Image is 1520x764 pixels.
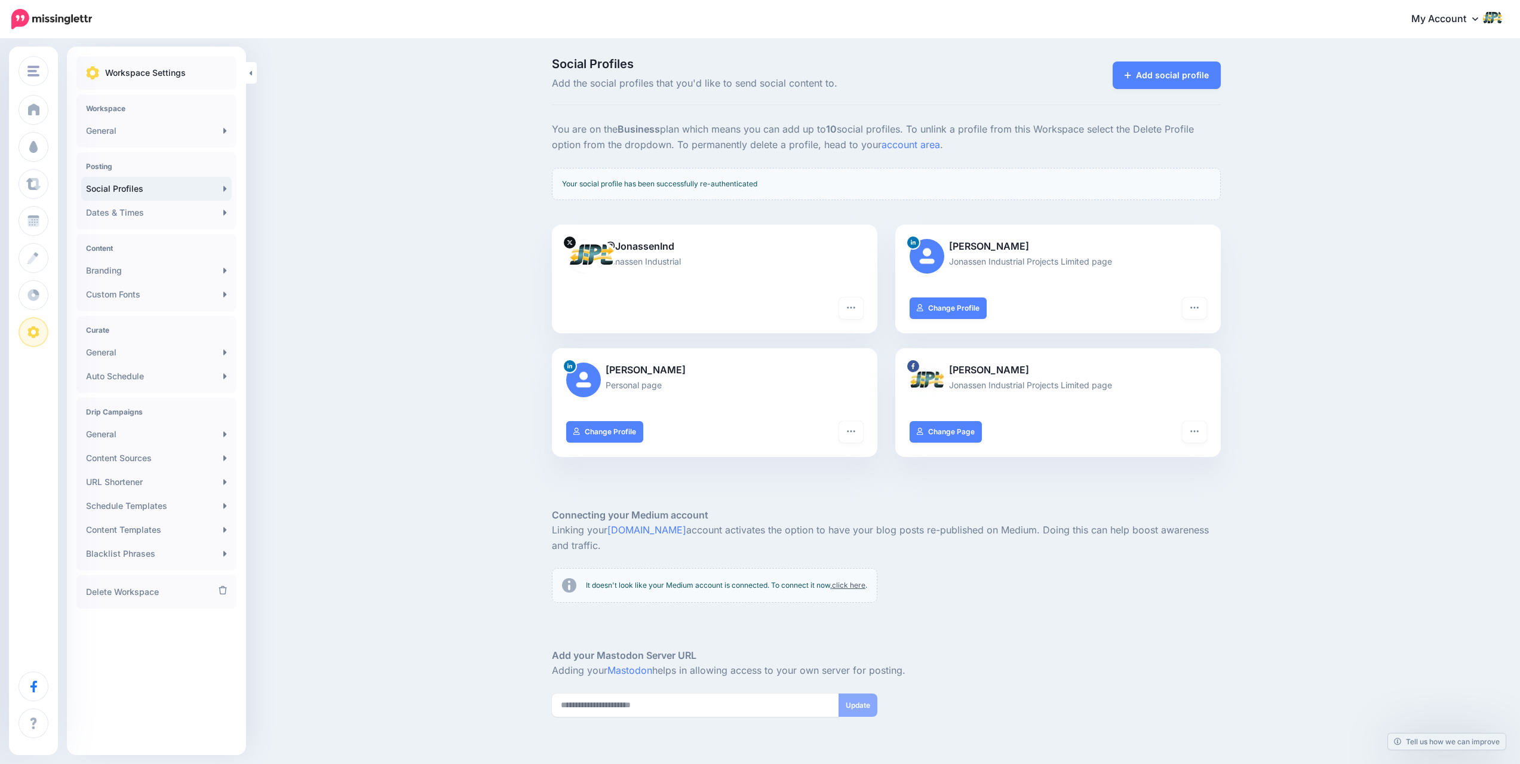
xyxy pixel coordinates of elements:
[81,518,232,542] a: Content Templates
[618,123,660,135] b: Business
[562,578,576,593] img: info-circle-grey.png
[552,648,1221,663] h5: Add your Mastodon Server URL
[607,664,652,676] a: Mastodon
[86,104,227,113] h4: Workspace
[81,580,232,604] a: Delete Workspace
[86,162,227,171] h4: Posting
[1388,734,1506,750] a: Tell us how we can improve
[81,542,232,566] a: Blacklist Phrases
[81,119,232,143] a: General
[839,694,877,717] button: Update
[81,470,232,494] a: URL Shortener
[566,378,863,392] p: Personal page
[552,168,1221,200] div: Your social profile has been successfully re-authenticated
[86,66,99,79] img: settings.png
[81,340,232,364] a: General
[11,9,92,29] img: Missinglettr
[910,254,1206,268] p: Jonassen Industrial Projects Limited page
[910,239,1206,254] p: [PERSON_NAME]
[910,239,944,274] img: user_default_image.png
[566,254,863,268] p: Jonassen Industrial
[552,508,1221,523] h5: Connecting your Medium account
[86,407,227,416] h4: Drip Campaigns
[826,123,837,135] b: 10
[566,421,643,443] a: Change Profile
[566,363,863,378] p: [PERSON_NAME]
[566,239,863,254] p: @JonassenInd
[566,239,617,274] img: JIPL_final-660.jpg
[27,66,39,76] img: menu.png
[910,297,987,319] a: Change Profile
[86,244,227,253] h4: Content
[86,326,227,335] h4: Curate
[105,66,186,80] p: Workspace Settings
[81,177,232,201] a: Social Profiles
[81,494,232,518] a: Schedule Templates
[910,363,1206,378] p: [PERSON_NAME]
[552,523,1221,554] p: Linking your account activates the option to have your blog posts re-published on Medium. Doing t...
[910,421,982,443] a: Change Page
[552,663,1221,679] p: Adding your helps in allowing access to your own server for posting.
[552,58,992,70] span: Social Profiles
[910,363,944,397] img: 18301358_1905518133055580_8207600946475266819_n-bsa14716.jpg
[1399,5,1502,34] a: My Account
[81,259,232,283] a: Branding
[81,283,232,306] a: Custom Fonts
[552,76,992,91] span: Add the social profiles that you'd like to send social content to.
[81,201,232,225] a: Dates & Times
[1113,62,1221,89] a: Add social profile
[882,139,940,151] a: account area
[81,446,232,470] a: Content Sources
[81,422,232,446] a: General
[586,579,867,591] p: It doesn't look like your Medium account is connected. To connect it now, .
[81,364,232,388] a: Auto Schedule
[910,378,1206,392] p: Jonassen Industrial Projects Limited page
[607,524,686,536] a: [DOMAIN_NAME]
[832,581,865,590] a: click here
[552,122,1221,153] p: You are on the plan which means you can add up to social profiles. To unlink a profile from this ...
[566,363,601,397] img: user_default_image.png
